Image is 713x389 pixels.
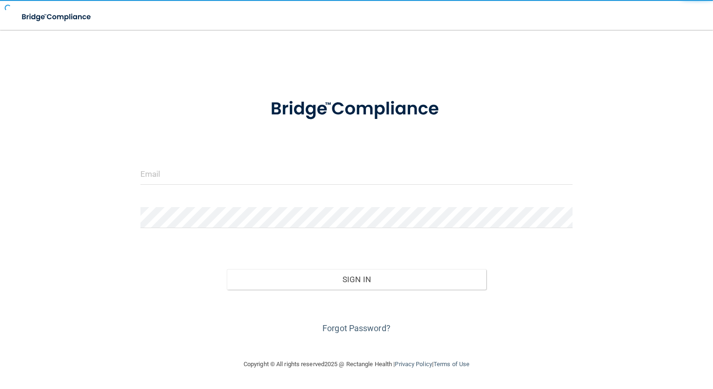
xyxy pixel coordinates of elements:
a: Forgot Password? [322,323,391,333]
input: Email [140,164,573,185]
div: Copyright © All rights reserved 2025 @ Rectangle Health | | [186,349,527,379]
a: Privacy Policy [395,361,432,368]
a: Terms of Use [433,361,469,368]
button: Sign In [227,269,486,290]
img: bridge_compliance_login_screen.278c3ca4.svg [252,86,461,132]
img: bridge_compliance_login_screen.278c3ca4.svg [14,7,100,27]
